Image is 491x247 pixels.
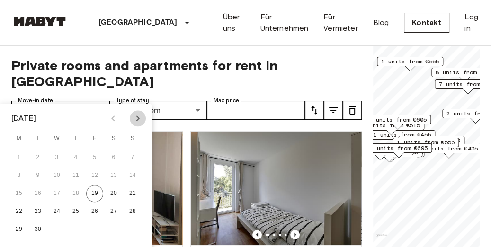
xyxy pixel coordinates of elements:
label: Max price [214,97,239,105]
div: Map marker [365,115,431,130]
button: 27 [105,203,122,220]
a: Für Vermieter [323,11,357,34]
button: 28 [124,203,141,220]
span: Tuesday [29,129,46,148]
div: Map marker [377,57,443,71]
a: Mapbox logo [376,234,387,245]
button: tune [305,101,324,120]
button: 25 [67,203,84,220]
a: Für Unternehmen [260,11,309,34]
span: 1 units from €605 [369,115,427,124]
button: 22 [10,203,27,220]
span: Sunday [124,129,141,148]
p: [GEOGRAPHIC_DATA] [98,17,178,28]
button: 21 [124,185,141,202]
button: Previous image [252,230,262,239]
button: tune [343,101,362,120]
span: Saturday [105,129,122,148]
div: Map marker [398,136,464,150]
span: Monday [10,129,27,148]
button: 20 [105,185,122,202]
span: 1 units from €460 [402,136,460,145]
a: Kontakt [404,13,449,33]
span: 1 units from €555 [397,138,455,147]
span: Private rooms and apartments for rent in [GEOGRAPHIC_DATA] [11,57,362,89]
a: Log in [464,11,480,34]
button: tune [324,101,343,120]
div: Map marker [366,143,432,158]
img: Habyt [11,17,68,26]
span: Friday [86,129,103,148]
button: 30 [29,221,46,238]
button: Previous image [290,230,300,239]
a: Blog [373,17,389,28]
span: 1 units from €695 [370,144,428,152]
span: 2 units from €435 [420,144,478,153]
div: Map marker [393,138,459,152]
img: Marketing picture of unit DE-09-019-03M [191,132,361,245]
button: Next month [130,110,146,126]
label: Type of stay [116,97,149,105]
span: 1 units from €455 [373,131,431,139]
span: Thursday [67,129,84,148]
button: 24 [48,203,65,220]
button: 19 [86,185,103,202]
label: Move-in date [18,97,53,105]
button: 26 [86,203,103,220]
span: Wednesday [48,129,65,148]
button: 23 [29,203,46,220]
div: PrivateRoom [109,101,207,120]
span: 1 units from €555 [381,57,439,66]
button: 29 [10,221,27,238]
div: [DATE] [11,113,36,124]
a: Über uns [223,11,245,34]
